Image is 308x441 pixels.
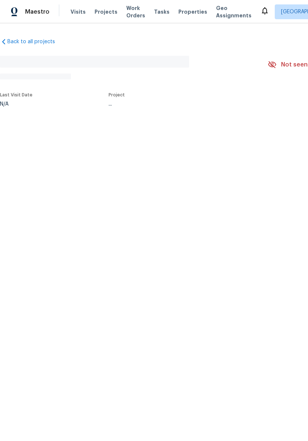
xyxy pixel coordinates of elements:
[25,8,49,16] span: Maestro
[154,9,170,14] span: Tasks
[178,8,207,16] span: Properties
[216,4,251,19] span: Geo Assignments
[71,8,86,16] span: Visits
[109,93,125,97] span: Project
[95,8,117,16] span: Projects
[109,102,250,107] div: ...
[126,4,145,19] span: Work Orders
